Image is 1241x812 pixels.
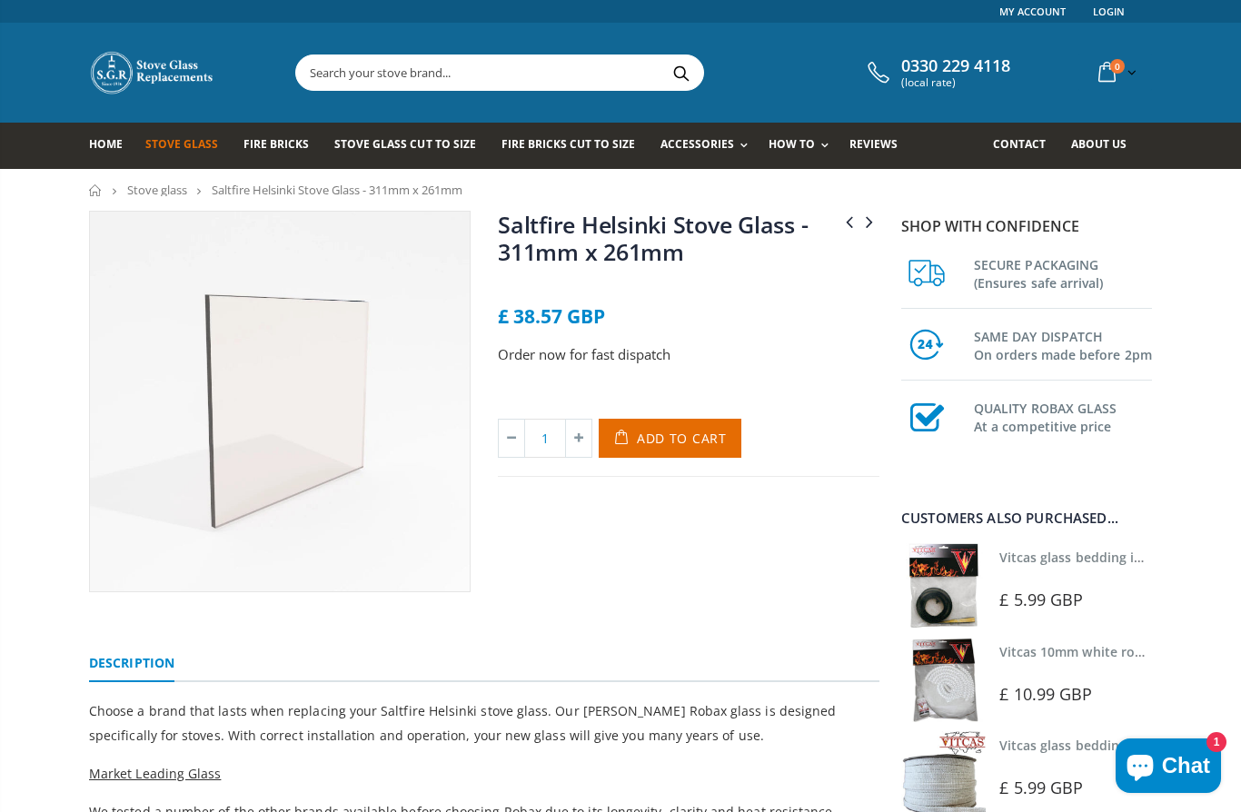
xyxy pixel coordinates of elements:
span: Add to Cart [637,430,727,447]
span: Saltfire Helsinki Stove Glass - 311mm x 261mm [212,182,462,198]
span: £ 38.57 GBP [498,303,605,329]
button: Search [660,55,701,90]
a: 0 [1091,54,1140,90]
h3: QUALITY ROBAX GLASS At a competitive price [974,396,1152,436]
span: 0 [1110,59,1125,74]
a: Fire Bricks Cut To Size [501,123,649,169]
span: £ 10.99 GBP [999,683,1092,705]
a: Stove Glass [145,123,232,169]
span: How To [769,136,815,152]
img: Stove Glass Replacement [89,50,216,95]
a: Stove glass [127,182,187,198]
span: Choose a brand that lasts when replacing your Saltfire Helsinki stove glass. Our [PERSON_NAME] Ro... [89,702,836,744]
span: Stove Glass [145,136,218,152]
a: Stove Glass Cut To Size [334,123,489,169]
button: Add to Cart [599,419,741,458]
a: Description [89,646,174,682]
span: Stove Glass Cut To Size [334,136,475,152]
a: Home [89,184,103,196]
p: Shop with confidence [901,215,1152,237]
span: About us [1071,136,1127,152]
span: Contact [993,136,1046,152]
a: About us [1071,123,1140,169]
a: How To [769,123,838,169]
span: £ 5.99 GBP [999,589,1083,610]
a: Saltfire Helsinki Stove Glass - 311mm x 261mm [498,209,808,267]
a: 0330 229 4118 (local rate) [863,56,1010,89]
span: (local rate) [901,76,1010,89]
img: Vitcas stove glass bedding in tape [901,543,986,628]
a: Reviews [849,123,911,169]
img: Rectangularstoveglass_wide_5fe9a1ad-31a6-41bf-a8a1-ec596e15d39b_800x_crop_center.webp [90,212,470,591]
span: Home [89,136,123,152]
inbox-online-store-chat: Shopify online store chat [1110,738,1226,797]
a: Accessories [660,123,757,169]
a: Home [89,123,136,169]
a: Contact [993,123,1059,169]
span: Fire Bricks Cut To Size [501,136,635,152]
img: Vitcas white rope, glue and gloves kit 10mm [901,638,986,722]
span: £ 5.99 GBP [999,777,1083,798]
span: Reviews [849,136,898,152]
span: Market Leading Glass [89,765,221,782]
span: Fire Bricks [243,136,309,152]
input: Search your stove brand... [296,55,907,90]
span: 0330 229 4118 [901,56,1010,76]
div: Customers also purchased... [901,511,1152,525]
p: Order now for fast dispatch [498,344,879,365]
a: Fire Bricks [243,123,323,169]
h3: SECURE PACKAGING (Ensures safe arrival) [974,253,1152,292]
h3: SAME DAY DISPATCH On orders made before 2pm [974,324,1152,364]
span: Accessories [660,136,734,152]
